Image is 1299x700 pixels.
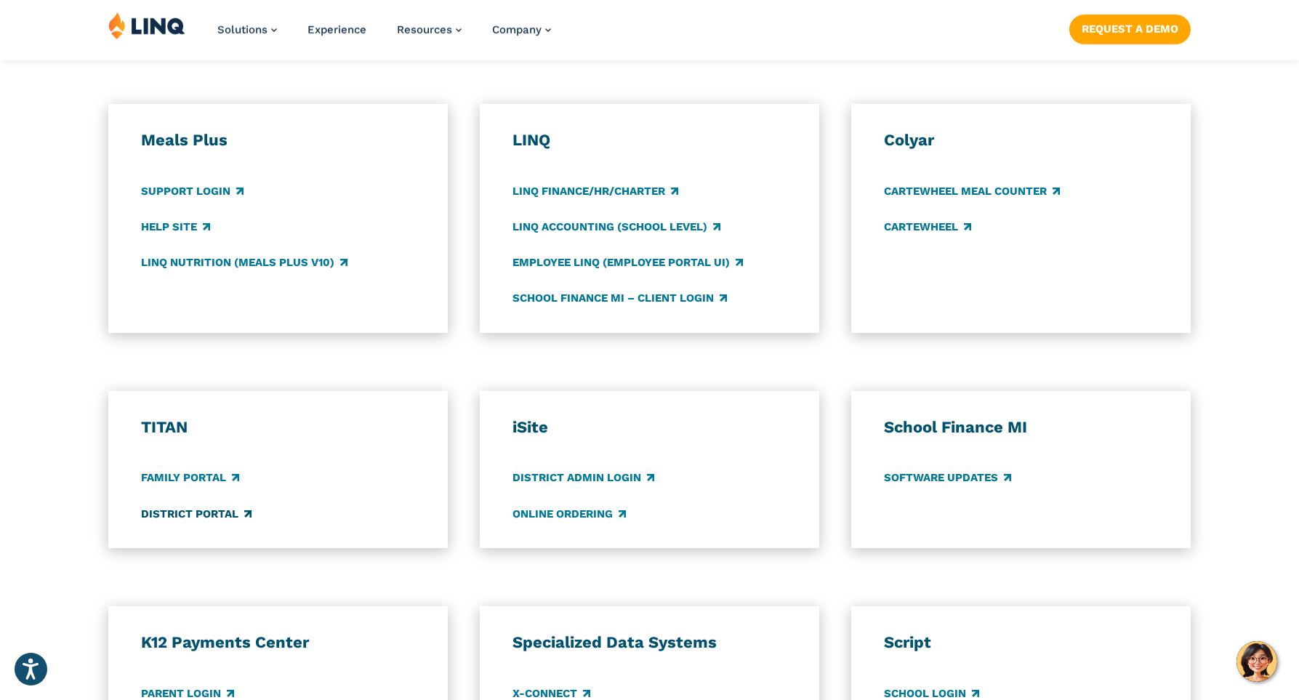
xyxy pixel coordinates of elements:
[512,632,787,653] h3: Specialized Data Systems
[512,417,787,438] h3: iSite
[512,130,787,150] h3: LINQ
[512,183,678,199] a: LINQ Finance/HR/Charter
[512,254,743,270] a: Employee LINQ (Employee Portal UI)
[512,506,626,522] a: Online Ordering
[512,290,727,306] a: School Finance MI – Client Login
[512,219,720,235] a: LINQ Accounting (school level)
[141,417,415,438] h3: TITAN
[884,219,971,235] a: CARTEWHEEL
[141,470,239,486] a: Family Portal
[141,183,244,199] a: Support Login
[141,219,210,235] a: Help Site
[884,632,1158,653] h3: Script
[492,23,542,36] span: Company
[1069,15,1191,44] a: Request a Demo
[884,183,1060,199] a: CARTEWHEEL Meal Counter
[141,632,415,653] h3: K12 Payments Center
[217,12,551,60] nav: Primary Navigation
[884,417,1158,438] h3: School Finance MI
[217,23,277,36] a: Solutions
[492,23,551,36] a: Company
[512,470,654,486] a: District Admin Login
[1069,12,1191,44] nav: Button Navigation
[1236,641,1277,682] button: Hello, have a question? Let’s chat.
[397,23,462,36] a: Resources
[141,254,347,270] a: LINQ Nutrition (Meals Plus v10)
[108,12,185,39] img: LINQ | K‑12 Software
[884,130,1158,150] h3: Colyar
[397,23,452,36] span: Resources
[141,506,252,522] a: District Portal
[307,23,366,36] a: Experience
[217,23,268,36] span: Solutions
[884,470,1011,486] a: Software Updates
[141,130,415,150] h3: Meals Plus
